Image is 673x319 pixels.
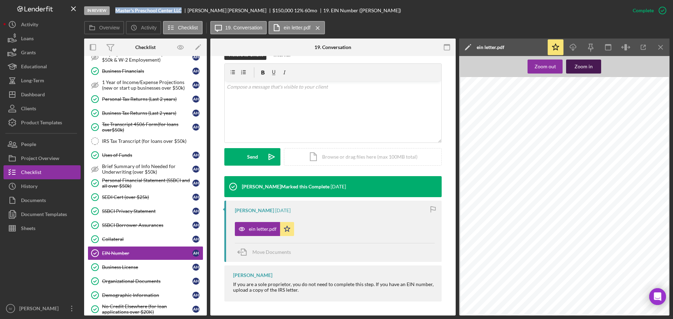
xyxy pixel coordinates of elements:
div: A H [192,208,199,215]
div: Activity [21,18,38,33]
label: Checklist [178,25,198,30]
div: SEDI Cert (over $25k) [102,194,192,200]
button: Product Templates [4,116,81,130]
div: Checklist [21,165,41,181]
button: ein letter.pdf [268,21,325,34]
button: Grants [4,46,81,60]
div: Tax Transcript 4506 Form(for loans over$50k) [102,122,192,133]
div: A H [192,292,199,299]
button: Clients [4,102,81,116]
a: Business LicenseAH [88,260,203,274]
a: Business Tax Returns (Last 2 years)AH [88,106,203,120]
div: No Credit Elsewhere (for loan applications over $20K) [102,304,192,315]
div: In Review [84,6,110,15]
label: Activity [141,25,156,30]
div: A H [192,306,199,313]
button: Send [224,148,280,166]
div: History [21,179,38,195]
a: Sheets [4,221,81,235]
div: [PERSON_NAME] [18,301,63,317]
a: 1 Year of Income/Expense Projections (new or start up businesses over $50k)AH [88,78,203,92]
span: Move Documents [252,249,291,255]
div: A H [192,236,199,243]
div: Clients [21,102,36,117]
label: ein letter.pdf [284,25,310,30]
button: Loans [4,32,81,46]
a: Document Templates [4,207,81,221]
time: 2025-08-29 19:12 [331,184,346,189]
button: Zoom in [566,60,601,74]
div: Collateral [102,236,192,242]
div: Sheets [21,221,35,237]
a: CollateralAH [88,232,203,246]
button: Educational [4,60,81,74]
div: A H [192,194,199,201]
text: IV [9,307,12,311]
div: Demographic Information [102,292,192,298]
div: 19. Conversation [314,44,351,50]
div: A H [192,124,199,131]
div: A H [192,180,199,187]
a: SEDI Cert (over $25k)AH [88,190,203,204]
div: 1 Year of Income/Expense Projections (new or start up businesses over $50k) [102,79,192,91]
div: Business Financials [102,68,192,74]
button: ein letter.pdf [235,222,294,236]
button: Activity [4,18,81,32]
div: Complete [633,4,654,18]
div: Documents [21,193,46,209]
div: [PERSON_NAME] [235,208,274,213]
a: Demographic InformationAH [88,288,203,302]
button: Move Documents [235,243,298,261]
button: Checklist [163,21,203,34]
div: [PERSON_NAME] [PERSON_NAME] [188,8,272,13]
div: Long-Term [21,74,44,89]
div: 19. EIN Number ([PERSON_NAME]) [323,8,401,13]
div: A H [192,68,199,75]
button: Documents [4,193,81,207]
button: Dashboard [4,88,81,102]
div: Project Overview [21,151,59,167]
a: SSBCI Borrower AssurancesAH [88,218,203,232]
div: Checklist [135,44,156,50]
div: Zoom out [535,60,556,74]
div: Organizational Documents [102,278,192,284]
div: A H [192,82,199,89]
div: Business Tax Returns (Last 2 years) [102,110,192,116]
div: Zoom in [575,60,593,74]
div: Dashboard [21,88,45,103]
a: Personal Tax Returns (Last 2 years)AH [88,92,203,106]
time: 2025-08-29 19:11 [275,208,291,213]
a: SSBCI Privacy StatementAH [88,204,203,218]
div: EIN Number [102,250,192,256]
div: 60 mo [305,8,317,13]
label: Overview [99,25,120,30]
label: 19. Conversation [225,25,263,30]
button: People [4,137,81,151]
div: Send [247,148,258,166]
span: $150,000 [272,7,293,13]
div: A H [192,152,199,159]
button: History [4,179,81,193]
div: Uses of Funds [102,152,192,158]
button: Zoom out [528,60,563,74]
div: Open Intercom Messenger [649,288,666,305]
button: Activity [126,21,161,34]
button: Checklist [4,165,81,179]
div: ein letter.pdf [477,44,504,50]
div: A H [192,110,199,117]
a: Business FinancialsAH [88,64,203,78]
a: IRS Tax Transcript (for loans over $50k) [88,134,203,148]
div: SSBCI Privacy Statement [102,208,192,214]
div: A H [192,96,199,103]
div: SSBCI Borrower Assurances [102,222,192,228]
div: People [21,137,36,153]
button: Complete [626,4,669,18]
div: A H [192,166,199,173]
div: Document Templates [21,207,67,223]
